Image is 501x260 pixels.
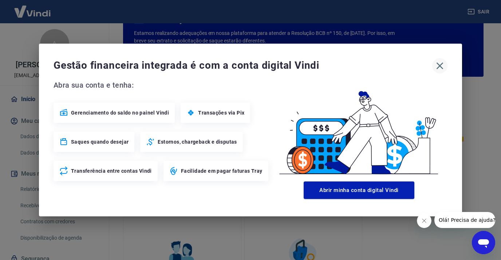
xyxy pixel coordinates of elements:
[4,5,61,11] span: Olá! Precisa de ajuda?
[417,213,431,228] iframe: Fechar mensagem
[434,212,495,228] iframe: Mensagem da empresa
[304,181,414,199] button: Abrir minha conta digital Vindi
[71,138,129,145] span: Saques quando desejar
[181,167,263,175] span: Facilidade em pagar faturas Tray
[71,109,169,116] span: Gerenciamento do saldo no painel Vindi
[54,58,432,73] span: Gestão financeira integrada é com a conta digital Vindi
[71,167,152,175] span: Transferência entre contas Vindi
[472,231,495,254] iframe: Botão para abrir a janela de mensagens
[198,109,244,116] span: Transações via Pix
[271,79,447,179] img: Good Billing
[54,79,271,91] span: Abra sua conta e tenha:
[158,138,237,145] span: Estornos, chargeback e disputas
